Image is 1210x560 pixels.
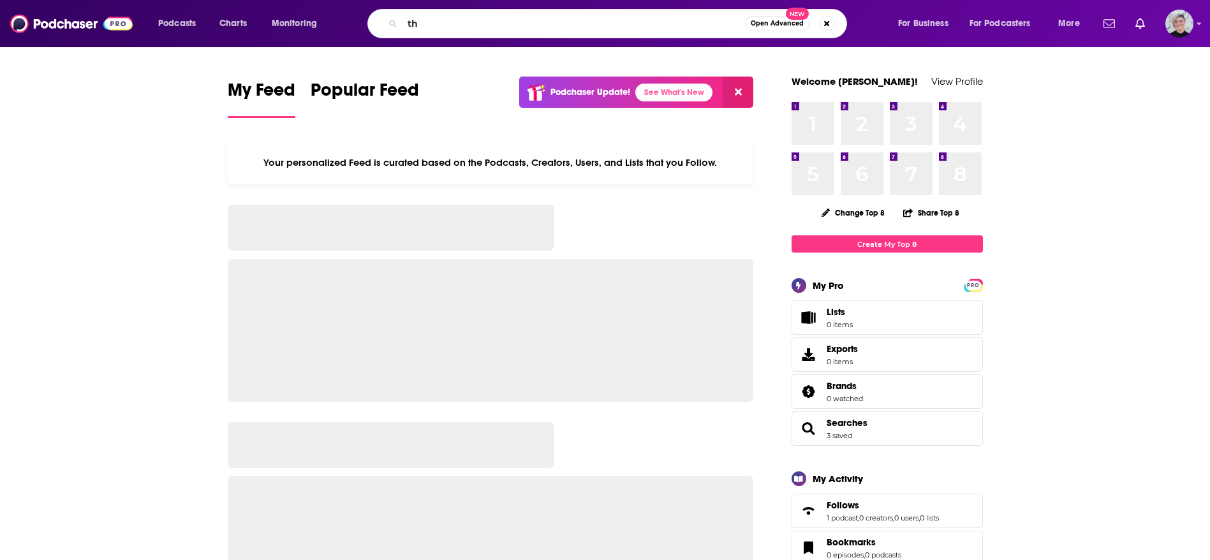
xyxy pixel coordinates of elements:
[1165,10,1193,38] button: Show profile menu
[786,8,809,20] span: New
[380,9,859,38] div: Search podcasts, credits, & more...
[827,394,863,403] a: 0 watched
[219,15,247,33] span: Charts
[865,550,901,559] a: 0 podcasts
[966,281,981,290] span: PRO
[796,309,822,327] span: Lists
[792,337,983,372] a: Exports
[920,513,939,522] a: 0 lists
[827,306,845,318] span: Lists
[898,15,948,33] span: For Business
[10,11,133,36] img: Podchaser - Follow, Share and Rate Podcasts
[827,357,858,366] span: 0 items
[827,380,857,392] span: Brands
[228,79,295,108] span: My Feed
[813,279,844,291] div: My Pro
[796,502,822,520] a: Follows
[827,499,939,511] a: Follows
[813,473,863,485] div: My Activity
[745,16,809,31] button: Open AdvancedNew
[827,431,852,440] a: 3 saved
[792,235,983,253] a: Create My Top 8
[893,513,894,522] span: ,
[796,420,822,438] a: Searches
[211,13,255,34] a: Charts
[149,13,212,34] button: open menu
[228,79,295,118] a: My Feed
[961,13,1049,34] button: open menu
[311,79,419,108] span: Popular Feed
[796,346,822,364] span: Exports
[792,374,983,409] span: Brands
[970,15,1031,33] span: For Podcasters
[827,536,876,548] span: Bookmarks
[827,513,858,522] a: 1 podcast
[263,13,334,34] button: open menu
[889,13,964,34] button: open menu
[1165,10,1193,38] span: Logged in as koernerj2
[966,280,981,290] a: PRO
[792,411,983,446] span: Searches
[903,200,960,225] button: Share Top 8
[827,306,853,318] span: Lists
[1049,13,1096,34] button: open menu
[1058,15,1080,33] span: More
[827,343,858,355] span: Exports
[827,499,859,511] span: Follows
[792,300,983,335] a: Lists
[859,513,893,522] a: 0 creators
[931,75,983,87] a: View Profile
[814,205,893,221] button: Change Top 8
[158,15,196,33] span: Podcasts
[827,536,901,548] a: Bookmarks
[894,513,919,522] a: 0 users
[827,417,867,429] a: Searches
[311,79,419,118] a: Popular Feed
[1098,13,1120,34] a: Show notifications dropdown
[858,513,859,522] span: ,
[919,513,920,522] span: ,
[751,20,804,27] span: Open Advanced
[796,383,822,401] a: Brands
[228,141,754,184] div: Your personalized Feed is curated based on the Podcasts, Creators, Users, and Lists that you Follow.
[1130,13,1150,34] a: Show notifications dropdown
[827,380,863,392] a: Brands
[402,13,745,34] input: Search podcasts, credits, & more...
[827,550,864,559] a: 0 episodes
[792,75,918,87] a: Welcome [PERSON_NAME]!
[272,15,317,33] span: Monitoring
[796,539,822,557] a: Bookmarks
[635,84,712,101] a: See What's New
[550,87,630,98] p: Podchaser Update!
[864,550,865,559] span: ,
[792,494,983,528] span: Follows
[827,320,853,329] span: 0 items
[1165,10,1193,38] img: User Profile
